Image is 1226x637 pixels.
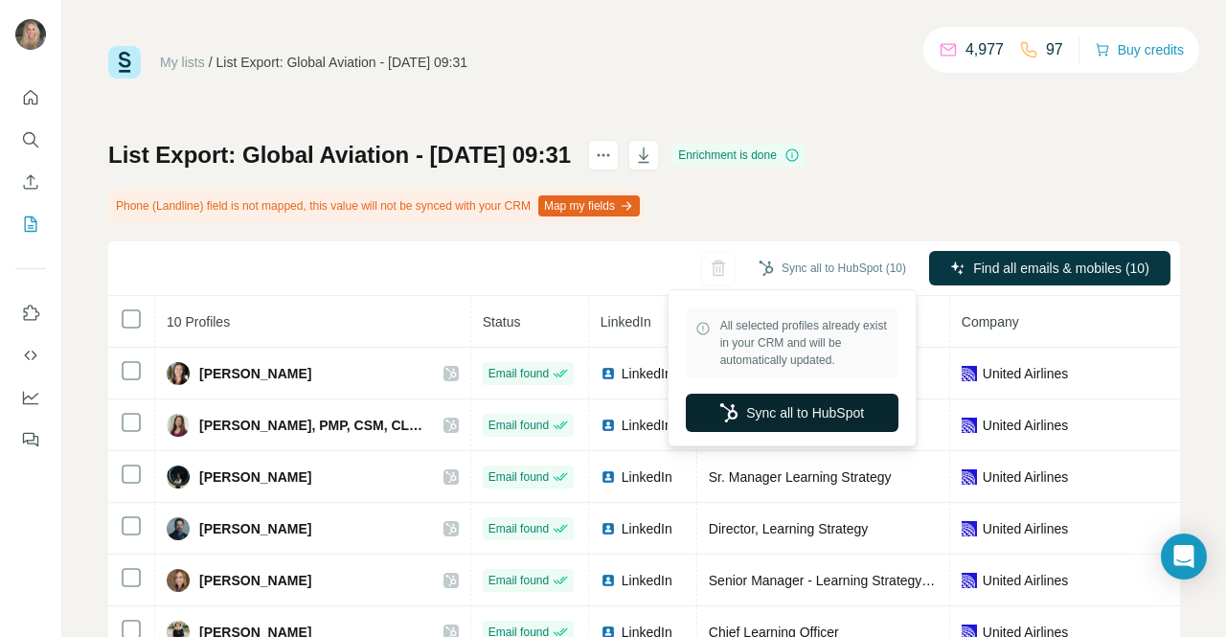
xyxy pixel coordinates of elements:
[962,573,977,588] img: company-logo
[1046,38,1063,61] p: 97
[15,19,46,50] img: Avatar
[15,123,46,157] button: Search
[622,467,672,487] span: LinkedIn
[929,251,1170,285] button: Find all emails & mobiles (10)
[1161,534,1207,580] div: Open Intercom Messenger
[167,569,190,592] img: Avatar
[15,165,46,199] button: Enrich CSV
[15,207,46,241] button: My lists
[108,190,644,222] div: Phone (Landline) field is not mapped, this value will not be synced with your CRM
[483,314,521,330] span: Status
[720,317,889,369] span: All selected profiles already exist in your CRM and will be automatically updated.
[965,38,1004,61] p: 4,977
[983,467,1069,487] span: United Airlines
[622,364,672,383] span: LinkedIn
[686,394,898,432] button: Sync all to HubSpot
[672,144,806,167] div: Enrichment is done
[488,468,549,486] span: Email found
[709,573,1087,588] span: Senior Manager - Learning Strategy & Leadership Development
[167,414,190,437] img: Avatar
[199,364,311,383] span: [PERSON_NAME]
[15,422,46,457] button: Feedback
[983,416,1069,435] span: United Airlines
[962,521,977,536] img: company-logo
[622,519,672,538] span: LinkedIn
[167,362,190,385] img: Avatar
[745,254,919,283] button: Sync all to HubSpot (10)
[588,140,619,171] button: actions
[601,366,616,381] img: LinkedIn logo
[622,416,672,435] span: LinkedIn
[488,417,549,434] span: Email found
[962,314,1019,330] span: Company
[167,314,230,330] span: 10 Profiles
[15,338,46,373] button: Use Surfe API
[199,467,311,487] span: [PERSON_NAME]
[601,573,616,588] img: LinkedIn logo
[962,366,977,381] img: company-logo
[538,195,640,216] button: Map my fields
[488,520,549,537] span: Email found
[216,53,468,72] div: List Export: Global Aviation - [DATE] 09:31
[15,380,46,415] button: Dashboard
[15,80,46,115] button: Quick start
[167,466,190,489] img: Avatar
[709,521,869,536] span: Director, Learning Strategy
[199,571,311,590] span: [PERSON_NAME]
[973,259,1149,278] span: Find all emails & mobiles (10)
[167,517,190,540] img: Avatar
[622,571,672,590] span: LinkedIn
[108,140,571,171] h1: List Export: Global Aviation - [DATE] 09:31
[601,418,616,433] img: LinkedIn logo
[15,296,46,330] button: Use Surfe on LinkedIn
[709,469,892,485] span: Sr. Manager Learning Strategy
[983,364,1069,383] span: United Airlines
[488,572,549,589] span: Email found
[199,519,311,538] span: [PERSON_NAME]
[488,365,549,382] span: Email found
[601,521,616,536] img: LinkedIn logo
[601,469,616,485] img: LinkedIn logo
[601,314,651,330] span: LinkedIn
[108,46,141,79] img: Surfe Logo
[962,469,977,485] img: company-logo
[983,519,1069,538] span: United Airlines
[1095,36,1184,63] button: Buy credits
[209,53,213,72] li: /
[160,55,205,70] a: My lists
[199,416,424,435] span: [PERSON_NAME], PMP, CSM, CLSSGB
[962,418,977,433] img: company-logo
[983,571,1069,590] span: United Airlines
